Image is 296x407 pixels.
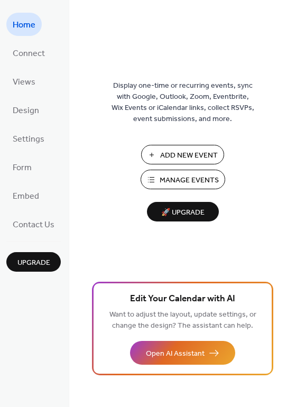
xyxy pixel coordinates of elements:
button: Open AI Assistant [130,341,235,365]
span: Contact Us [13,217,54,234]
a: Views [6,70,42,93]
span: Connect [13,45,45,62]
span: Home [13,17,35,34]
button: 🚀 Upgrade [147,202,219,221]
a: Connect [6,41,51,64]
a: Form [6,155,38,179]
span: Open AI Assistant [146,348,205,359]
span: Manage Events [160,175,219,186]
span: Upgrade [17,257,50,269]
span: Settings [13,131,44,148]
a: Embed [6,184,45,207]
span: Want to adjust the layout, update settings, or change the design? The assistant can help. [109,308,256,333]
button: Upgrade [6,252,61,272]
a: Contact Us [6,212,61,236]
span: Form [13,160,32,177]
span: Add New Event [160,150,218,161]
span: 🚀 Upgrade [153,206,212,220]
button: Add New Event [141,145,224,164]
a: Home [6,13,42,36]
a: Settings [6,127,51,150]
span: Design [13,103,39,119]
button: Manage Events [141,170,225,189]
span: Edit Your Calendar with AI [130,292,235,307]
a: Design [6,98,45,122]
span: Display one-time or recurring events, sync with Google, Outlook, Zoom, Eventbrite, Wix Events or ... [112,80,254,125]
span: Embed [13,188,39,205]
span: Views [13,74,35,91]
